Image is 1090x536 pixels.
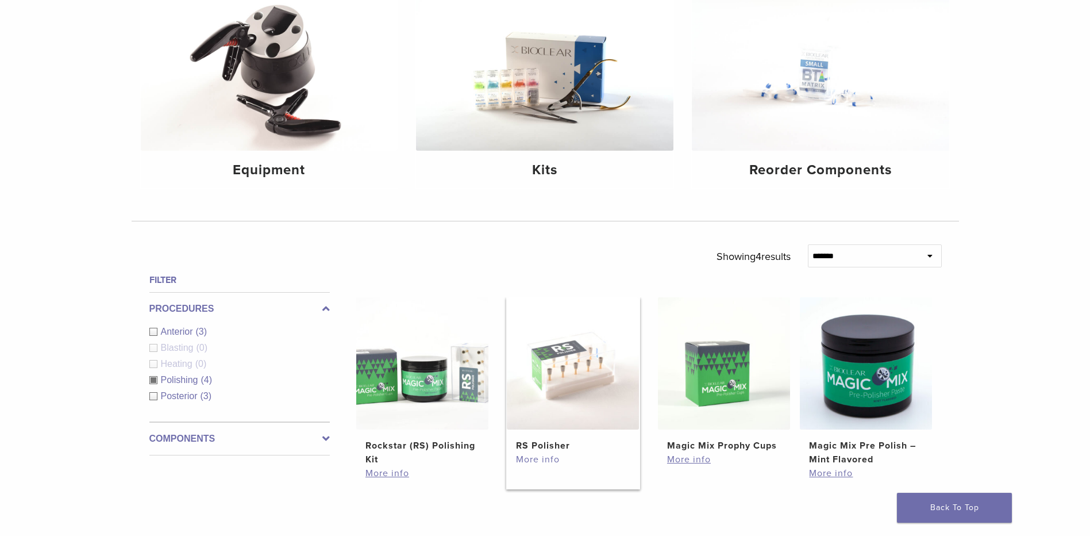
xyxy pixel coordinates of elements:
a: Magic Mix Pre Polish - Mint FlavoredMagic Mix Pre Polish – Mint Flavored [799,297,933,466]
a: More info [667,453,781,466]
span: Anterior [161,327,196,336]
a: More info [516,453,630,466]
a: Rockstar (RS) Polishing KitRockstar (RS) Polishing Kit [356,297,490,466]
span: Heating [161,359,195,369]
label: Procedures [149,302,330,316]
h4: Reorder Components [701,160,940,181]
span: (3) [196,327,207,336]
h2: RS Polisher [516,439,630,453]
a: RS PolisherRS Polisher [506,297,640,453]
img: RS Polisher [507,297,639,430]
span: (3) [201,391,212,401]
p: Showing results [717,244,791,269]
span: 4 [756,250,761,263]
a: Back To Top [897,493,1012,523]
span: (0) [196,343,207,353]
a: More info [809,466,923,480]
a: More info [365,466,479,480]
span: (4) [201,375,212,385]
h2: Magic Mix Prophy Cups [667,439,781,453]
h2: Rockstar (RS) Polishing Kit [365,439,479,466]
h4: Equipment [150,160,389,181]
h4: Filter [149,273,330,287]
span: Blasting [161,343,197,353]
span: Posterior [161,391,201,401]
label: Components [149,432,330,446]
span: Polishing [161,375,201,385]
img: Magic Mix Prophy Cups [658,297,790,430]
a: Magic Mix Prophy CupsMagic Mix Prophy Cups [657,297,791,453]
span: (0) [195,359,207,369]
img: Magic Mix Pre Polish - Mint Flavored [800,297,932,430]
img: Rockstar (RS) Polishing Kit [356,297,488,430]
h2: Magic Mix Pre Polish – Mint Flavored [809,439,923,466]
h4: Kits [425,160,664,181]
